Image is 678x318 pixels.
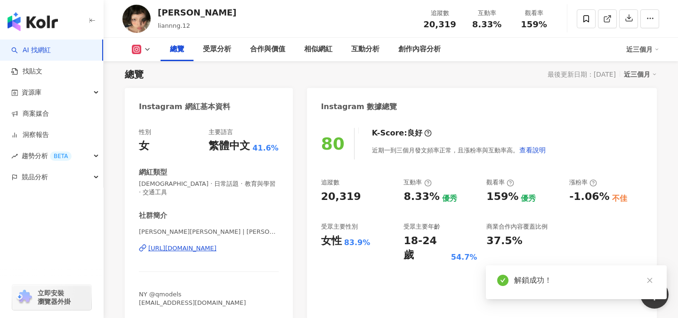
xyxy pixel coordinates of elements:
[516,8,552,18] div: 觀看率
[624,68,657,80] div: 近三個月
[139,244,279,253] a: [URL][DOMAIN_NAME]
[321,223,358,231] div: 受眾主要性別
[250,44,285,55] div: 合作與價值
[209,128,233,136] div: 主要語言
[11,153,18,159] span: rise
[11,109,49,119] a: 商案媒合
[321,234,342,248] div: 女性
[469,8,505,18] div: 互動率
[139,128,151,136] div: 性別
[122,5,151,33] img: KOL Avatar
[38,289,71,306] span: 立即安裝 瀏覽器外掛
[646,277,653,284] span: close
[22,145,72,167] span: 趨勢分析
[451,252,477,262] div: 54.7%
[514,275,655,286] div: 解鎖成功！
[11,67,42,76] a: 找貼文
[472,20,501,29] span: 8.33%
[442,193,457,204] div: 優秀
[321,102,397,112] div: Instagram 數據總覽
[404,234,448,263] div: 18-24 歲
[252,143,279,153] span: 41.6%
[11,46,51,55] a: searchAI 找網紅
[15,290,33,305] img: chrome extension
[407,128,422,138] div: 良好
[372,141,546,159] div: 近期一到三個月發文頻率正常，且漲粉率與互動率高。
[626,42,659,57] div: 近三個月
[398,44,441,55] div: 創作內容分析
[372,128,432,138] div: K-Score :
[148,244,217,253] div: [URL][DOMAIN_NAME]
[422,8,458,18] div: 追蹤數
[139,211,167,221] div: 社群簡介
[521,193,536,204] div: 優秀
[404,190,439,204] div: 8.33%
[321,190,361,204] div: 20,319
[344,238,371,248] div: 83.9%
[8,12,58,31] img: logo
[321,178,339,187] div: 追蹤數
[209,139,250,153] div: 繁體中文
[158,22,190,29] span: liannng.12
[139,167,167,177] div: 網紅類型
[304,44,332,55] div: 相似網紅
[519,141,546,159] button: 查看說明
[497,275,508,286] span: check-circle
[569,190,609,204] div: -1.06%
[22,82,41,103] span: 資源庫
[139,102,230,112] div: Instagram 網紅基本資料
[50,151,72,161] div: BETA
[404,178,431,187] div: 互動率
[139,180,279,197] span: [DEMOGRAPHIC_DATA] · 日常話題 · 教育與學習 · 交通工具
[569,178,597,187] div: 漲粉率
[486,178,514,187] div: 觀看率
[22,167,48,188] span: 競品分析
[12,285,91,310] a: chrome extension立即安裝 瀏覽器外掛
[125,68,144,81] div: 總覽
[521,20,547,29] span: 159%
[404,223,440,231] div: 受眾主要年齡
[519,146,546,154] span: 查看說明
[321,134,345,153] div: 80
[139,291,246,306] span: NY @qmodels [EMAIL_ADDRESS][DOMAIN_NAME]
[486,234,522,248] div: 37.5%
[139,139,149,153] div: 女
[351,44,379,55] div: 互動分析
[612,193,627,204] div: 不佳
[486,190,518,204] div: 159%
[11,130,49,140] a: 洞察報告
[203,44,231,55] div: 受眾分析
[423,19,456,29] span: 20,319
[158,7,236,18] div: [PERSON_NAME]
[548,71,616,78] div: 最後更新日期：[DATE]
[170,44,184,55] div: 總覽
[139,228,279,236] span: [PERSON_NAME][PERSON_NAME] | [PERSON_NAME].12
[486,223,548,231] div: 商業合作內容覆蓋比例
